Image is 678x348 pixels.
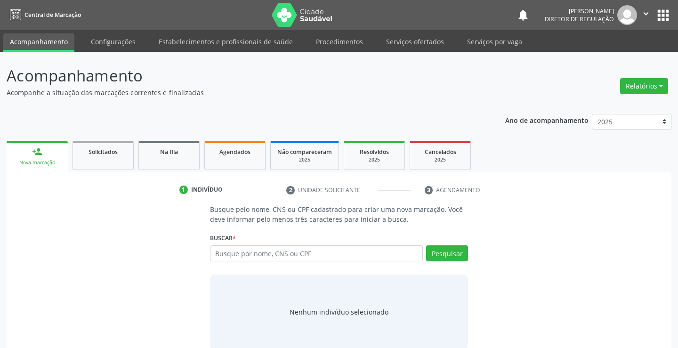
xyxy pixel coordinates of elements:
[351,156,398,163] div: 2025
[32,146,42,157] div: person_add
[219,148,250,156] span: Agendados
[417,156,464,163] div: 2025
[210,231,236,245] label: Buscar
[24,11,81,19] span: Central de Marcação
[191,186,223,194] div: Indivíduo
[545,15,614,23] span: Diretor de regulação
[179,186,188,194] div: 1
[7,88,472,97] p: Acompanhe a situação das marcações correntes e finalizadas
[277,148,332,156] span: Não compareceram
[655,7,671,24] button: apps
[84,33,142,50] a: Configurações
[426,245,468,261] button: Pesquisar
[89,148,118,156] span: Solicitados
[7,7,81,23] a: Central de Marcação
[210,204,468,224] p: Busque pelo nome, CNS ou CPF cadastrado para criar uma nova marcação. Você deve informar pelo men...
[545,7,614,15] div: [PERSON_NAME]
[505,114,589,126] p: Ano de acompanhamento
[309,33,370,50] a: Procedimentos
[7,64,472,88] p: Acompanhamento
[637,5,655,25] button: 
[641,8,651,19] i: 
[13,159,61,166] div: Nova marcação
[617,5,637,25] img: img
[517,8,530,22] button: notifications
[152,33,299,50] a: Estabelecimentos e profissionais de saúde
[160,148,178,156] span: Na fila
[277,156,332,163] div: 2025
[290,307,388,317] div: Nenhum indivíduo selecionado
[460,33,529,50] a: Serviços por vaga
[210,245,423,261] input: Busque por nome, CNS ou CPF
[3,33,74,52] a: Acompanhamento
[360,148,389,156] span: Resolvidos
[620,78,668,94] button: Relatórios
[379,33,451,50] a: Serviços ofertados
[425,148,456,156] span: Cancelados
